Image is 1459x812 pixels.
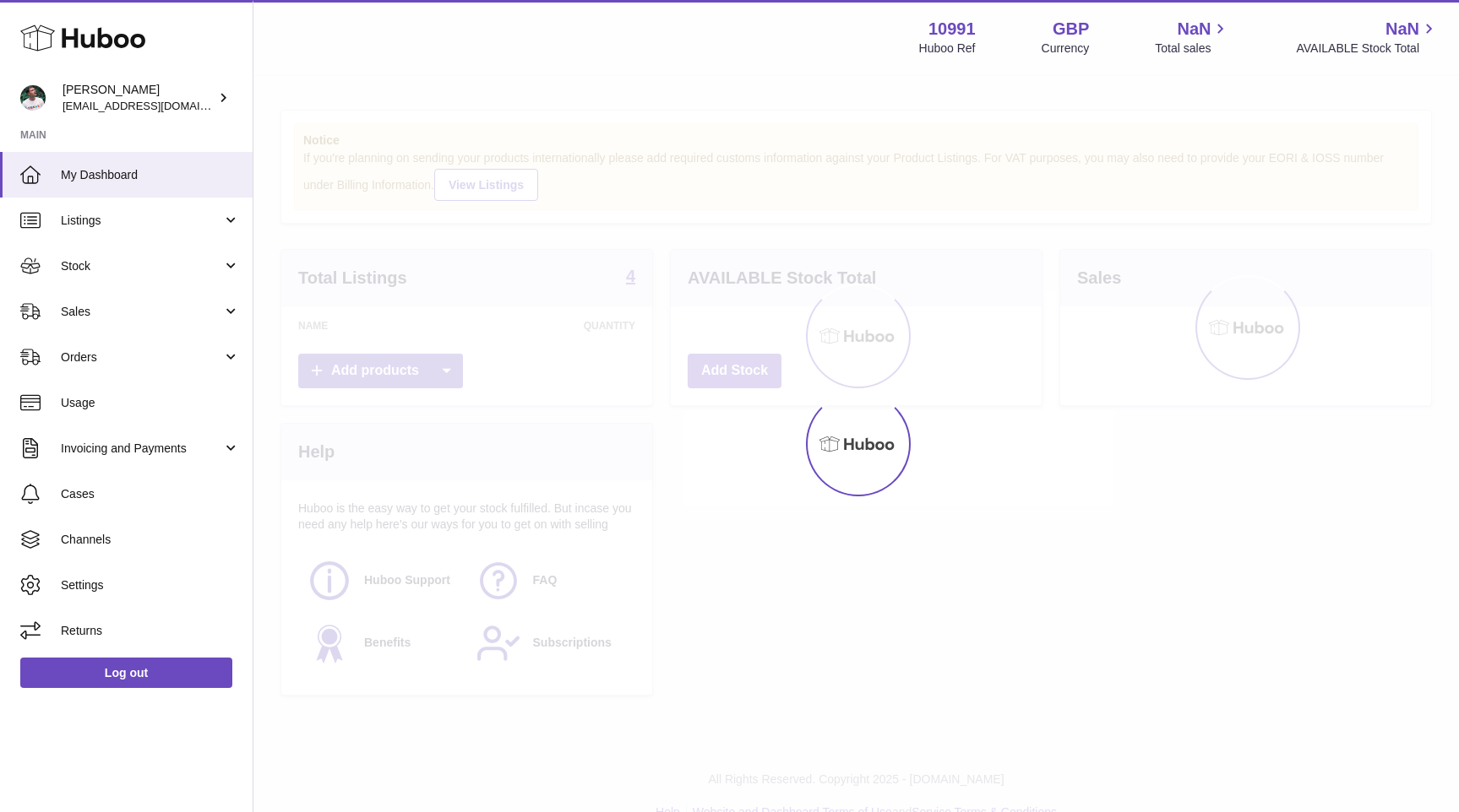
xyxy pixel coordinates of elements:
span: Listings [61,213,222,229]
span: Settings [61,577,240,593]
strong: GBP [1053,18,1089,41]
span: Usage [61,395,240,411]
strong: 10991 [928,18,976,41]
span: My Dashboard [61,167,240,183]
span: NaN [1386,18,1419,41]
span: Stock [61,258,222,274]
span: Sales [61,304,222,320]
a: NaN Total sales [1155,18,1230,57]
div: Huboo Ref [919,41,976,57]
div: Currency [1042,41,1090,57]
span: Total sales [1155,41,1230,57]
div: [PERSON_NAME] [63,82,215,114]
span: Orders [61,349,222,365]
a: Log out [20,658,232,688]
span: AVAILABLE Stock Total [1296,41,1439,57]
span: NaN [1177,18,1211,41]
span: Cases [61,486,240,502]
a: NaN AVAILABLE Stock Total [1296,18,1439,57]
span: [EMAIL_ADDRESS][DOMAIN_NAME] [63,99,248,112]
img: timshieff@gmail.com [20,85,46,111]
span: Channels [61,532,240,548]
span: Returns [61,623,240,639]
span: Invoicing and Payments [61,441,222,457]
